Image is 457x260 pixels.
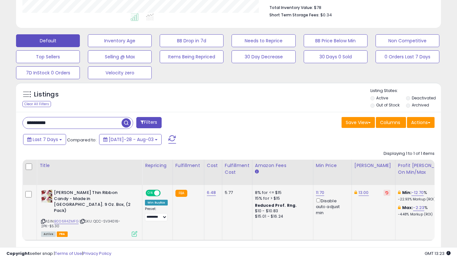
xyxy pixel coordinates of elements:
[41,190,137,236] div: ASIN:
[54,219,79,224] a: B006R4ZMFG
[269,12,319,18] b: Short Term Storage Fees:
[160,190,170,196] span: OFF
[376,95,388,101] label: Active
[376,117,406,128] button: Columns
[54,190,132,215] b: [PERSON_NAME] Thin Ribbon Candy - Made in [GEOGRAPHIC_DATA]. 9 Oz. Box, (2 Pack)
[398,212,451,217] p: -4.48% Markup (ROI)
[316,162,349,169] div: Min Price
[145,162,170,169] div: Repricing
[145,207,168,221] div: Preset:
[225,190,247,196] div: 5.77
[16,66,80,79] button: 7D InStock 0 Orders
[255,162,310,169] div: Amazon Fees
[175,190,187,197] small: FBA
[88,50,152,63] button: Selling @ Max
[320,12,332,18] span: $0.34
[6,251,111,257] div: seller snap | |
[407,117,435,128] button: Actions
[413,205,424,211] a: -2.23
[88,34,152,47] button: Inventory Age
[269,5,313,10] b: Total Inventory Value:
[41,190,52,203] img: 61JA1xRlSPL._SL40_.jpg
[16,50,80,63] button: Top Sellers
[304,50,368,63] button: 30 Days 0 Sold
[255,169,259,175] small: Amazon Fees.
[232,50,295,63] button: 30 Day Decrease
[41,219,120,228] span: | SKU: QCC-SV34016-2PK-$5.30
[99,134,162,145] button: [DATE]-28 - Aug-03
[225,162,250,176] div: Fulfillment Cost
[412,95,436,101] label: Deactivated
[41,231,56,237] span: All listings currently available for purchase on Amazon
[354,162,393,169] div: [PERSON_NAME]
[412,102,429,108] label: Archived
[398,205,401,210] i: This overrides the store level max markup for this listing
[34,90,59,99] h5: Listings
[269,3,430,11] li: $78
[207,162,219,169] div: Cost
[370,88,441,94] p: Listing States:
[83,250,111,256] a: Privacy Policy
[109,136,154,143] span: [DATE]-28 - Aug-03
[316,197,347,216] div: Disable auto adjust min
[316,189,325,196] a: 11.70
[376,102,400,108] label: Out of Stock
[402,189,412,196] b: Min:
[402,205,413,211] b: Max:
[136,117,161,128] button: Filters
[304,34,368,47] button: BB Price Below Min
[255,214,308,219] div: $15.01 - $16.24
[6,250,30,256] strong: Copyright
[395,160,456,185] th: The percentage added to the cost of goods (COGS) that forms the calculator for Min & Max prices.
[55,250,82,256] a: Terms of Use
[23,134,66,145] button: Last 7 Days
[398,190,401,195] i: This overrides the store level min markup for this listing
[411,189,424,196] a: -12.70
[359,189,369,196] a: 13.00
[88,66,152,79] button: Velocity zero
[398,205,451,217] div: %
[207,189,216,196] a: 6.48
[398,190,451,202] div: %
[398,162,453,176] div: Profit [PERSON_NAME] on Min/Max
[175,162,201,169] div: Fulfillment
[255,203,297,208] b: Reduced Prof. Rng.
[146,190,154,196] span: ON
[376,34,439,47] button: Non Competitive
[380,119,400,126] span: Columns
[145,200,168,205] div: Win BuyBox
[342,117,375,128] button: Save View
[384,151,435,157] div: Displaying 1 to 1 of 1 items
[39,162,140,169] div: Title
[398,197,451,202] p: -22.93% Markup (ROI)
[67,137,97,143] span: Compared to:
[385,191,388,194] i: Revert to store-level Dynamic Max Price
[160,34,224,47] button: BB Drop in 7d
[22,101,51,107] div: Clear All Filters
[255,196,308,201] div: 15% for > $15
[16,34,80,47] button: Default
[255,190,308,196] div: 8% for <= $15
[255,208,308,214] div: $10 - $10.83
[57,231,68,237] span: FBA
[354,190,357,195] i: This overrides the store level Dynamic Max Price for this listing
[376,50,439,63] button: 0 Orders Last 7 Days
[33,136,58,143] span: Last 7 Days
[232,34,295,47] button: Needs to Reprice
[160,50,224,63] button: Items Being Repriced
[425,250,451,256] span: 2025-08-11 13:23 GMT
